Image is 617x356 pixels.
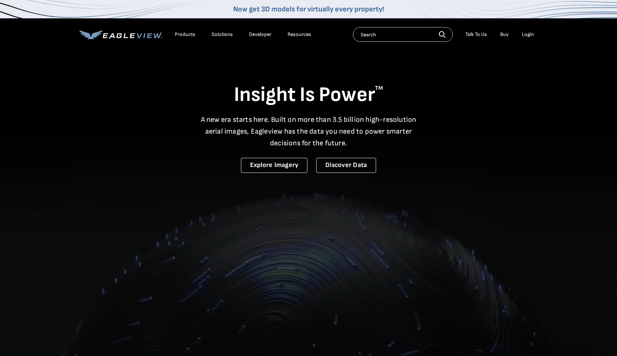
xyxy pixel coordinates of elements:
[288,31,311,38] div: Resources
[249,31,271,38] a: Developer
[465,31,487,38] div: Talk To Us
[375,85,383,92] sup: TM
[212,31,233,38] div: Solutions
[175,31,195,38] div: Products
[522,31,534,38] div: Login
[79,82,538,108] h1: Insight Is Power
[353,27,453,42] input: Search
[500,31,509,38] a: Buy
[241,158,308,173] a: Explore Imagery
[233,5,384,14] a: Now get 3D models for virtually every property!
[316,158,376,173] a: Discover Data
[196,114,421,149] p: A new era starts here. Built on more than 3.5 billion high-resolution aerial images, Eagleview ha...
